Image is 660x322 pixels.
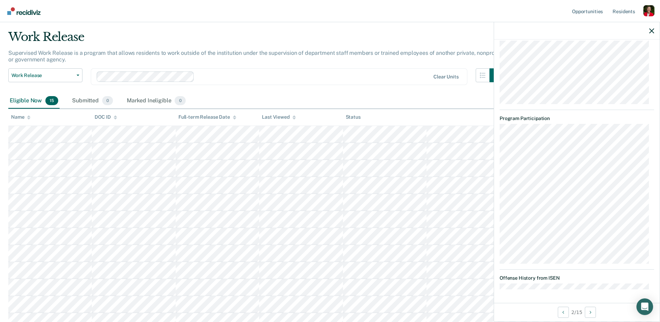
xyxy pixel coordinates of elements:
[8,30,503,50] div: Work Release
[45,96,58,105] span: 15
[175,96,185,105] span: 0
[71,93,114,109] div: Submitted
[500,275,654,281] dt: Offense History from ISEN
[433,74,459,80] div: Clear units
[178,114,236,120] div: Full-term Release Date
[494,303,660,321] div: 2 / 15
[8,93,60,109] div: Eligible Now
[125,93,187,109] div: Marked Ineligible
[585,307,596,318] button: Next Opportunity
[558,307,569,318] button: Previous Opportunity
[636,298,653,315] div: Open Intercom Messenger
[11,73,74,78] span: Work Release
[8,50,501,63] p: Supervised Work Release is a program that allows residents to work outside of the institution und...
[7,7,41,15] img: Recidiviz
[11,114,30,120] div: Name
[262,114,296,120] div: Last Viewed
[95,114,117,120] div: DOC ID
[500,116,654,121] dt: Program Participation
[102,96,113,105] span: 0
[643,5,654,16] button: Profile dropdown button
[346,114,361,120] div: Status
